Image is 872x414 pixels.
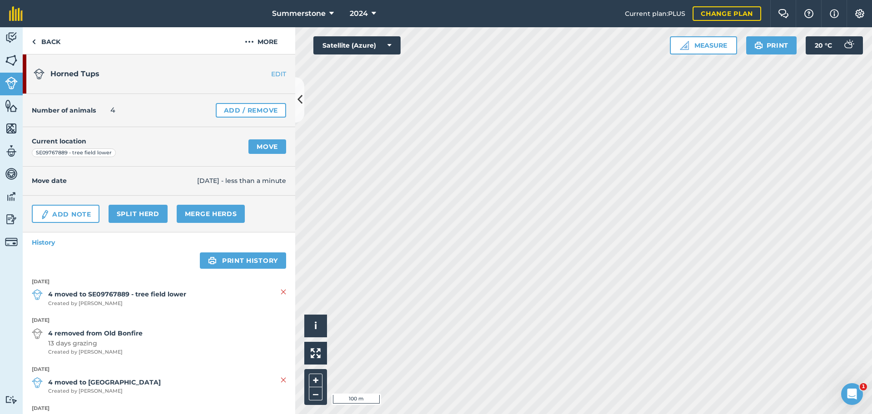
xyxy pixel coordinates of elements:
[311,348,321,358] img: Four arrows, one pointing top left, one top right, one bottom right and the last bottom left
[109,205,168,223] a: Split herd
[746,36,797,54] button: Print
[23,232,295,252] a: History
[5,236,18,248] img: svg+xml;base64,PD94bWwgdmVyc2lvbj0iMS4wIiBlbmNvZGluZz0idXRmLTgiPz4KPCEtLSBHZW5lcmF0b3I6IEFkb2JlIE...
[48,300,186,308] span: Created by [PERSON_NAME]
[32,365,286,374] strong: [DATE]
[227,27,295,54] button: More
[680,41,689,50] img: Ruler icon
[281,286,286,297] img: svg+xml;base64,PHN2ZyB4bWxucz0iaHR0cDovL3d3dy53My5vcmcvMjAwMC9zdmciIHdpZHRoPSIyMiIgaGVpZ2h0PSIzMC...
[200,252,286,269] a: Print history
[48,289,186,299] strong: 4 moved to SE09767889 - tree field lower
[197,176,286,186] span: [DATE] - less than a minute
[309,374,322,387] button: +
[5,144,18,158] img: svg+xml;base64,PD94bWwgdmVyc2lvbj0iMS4wIiBlbmNvZGluZz0idXRmLTgiPz4KPCEtLSBHZW5lcmF0b3I6IEFkb2JlIE...
[5,167,18,181] img: svg+xml;base64,PD94bWwgdmVyc2lvbj0iMS4wIiBlbmNvZGluZz0idXRmLTgiPz4KPCEtLSBHZW5lcmF0b3I6IEFkb2JlIE...
[778,9,789,18] img: Two speech bubbles overlapping with the left bubble in the forefront
[272,8,326,19] span: Summerstone
[23,27,69,54] a: Back
[314,320,317,331] span: i
[50,69,99,78] span: Horned Tups
[48,328,143,338] strong: 4 removed from Old Bonfire
[245,36,254,47] img: svg+xml;base64,PHN2ZyB4bWxucz0iaHR0cDovL3d3dy53My5vcmcvMjAwMC9zdmciIHdpZHRoPSIyMCIgaGVpZ2h0PSIyNC...
[625,9,685,19] span: Current plan : PLUS
[806,36,863,54] button: 20 °C
[830,8,839,19] img: svg+xml;base64,PHN2ZyB4bWxucz0iaHR0cDovL3d3dy53My5vcmcvMjAwMC9zdmciIHdpZHRoPSIxNyIgaGVpZ2h0PSIxNy...
[40,209,50,220] img: svg+xml;base64,PD94bWwgdmVyc2lvbj0iMS4wIiBlbmNvZGluZz0idXRmLTgiPz4KPCEtLSBHZW5lcmF0b3I6IEFkb2JlIE...
[754,40,763,51] img: svg+xml;base64,PHN2ZyB4bWxucz0iaHR0cDovL3d3dy53My5vcmcvMjAwMC9zdmciIHdpZHRoPSIxOSIgaGVpZ2h0PSIyNC...
[5,395,18,404] img: svg+xml;base64,PD94bWwgdmVyc2lvbj0iMS4wIiBlbmNvZGluZz0idXRmLTgiPz4KPCEtLSBHZW5lcmF0b3I6IEFkb2JlIE...
[304,315,327,337] button: i
[9,6,23,21] img: fieldmargin Logo
[177,205,245,223] a: Merge Herds
[248,139,286,154] a: Move
[32,377,43,388] img: svg+xml;base64,PD94bWwgdmVyc2lvbj0iMS4wIiBlbmNvZGluZz0idXRmLTgiPz4KPCEtLSBHZW5lcmF0b3I6IEFkb2JlIE...
[216,103,286,118] a: Add / Remove
[5,99,18,113] img: svg+xml;base64,PHN2ZyB4bWxucz0iaHR0cDovL3d3dy53My5vcmcvMjAwMC9zdmciIHdpZHRoPSI1NiIgaGVpZ2h0PSI2MC...
[5,77,18,89] img: svg+xml;base64,PD94bWwgdmVyc2lvbj0iMS4wIiBlbmNvZGluZz0idXRmLTgiPz4KPCEtLSBHZW5lcmF0b3I6IEFkb2JlIE...
[5,212,18,226] img: svg+xml;base64,PD94bWwgdmVyc2lvbj0iMS4wIiBlbmNvZGluZz0idXRmLTgiPz4KPCEtLSBHZW5lcmF0b3I6IEFkb2JlIE...
[5,122,18,135] img: svg+xml;base64,PHN2ZyB4bWxucz0iaHR0cDovL3d3dy53My5vcmcvMjAwMC9zdmciIHdpZHRoPSI1NiIgaGVpZ2h0PSI2MC...
[839,36,857,54] img: svg+xml;base64,PD94bWwgdmVyc2lvbj0iMS4wIiBlbmNvZGluZz0idXRmLTgiPz4KPCEtLSBHZW5lcmF0b3I6IEFkb2JlIE...
[110,105,115,116] span: 4
[32,404,286,413] strong: [DATE]
[34,69,45,79] img: svg+xml;base64,PD94bWwgdmVyc2lvbj0iMS4wIiBlbmNvZGluZz0idXRmLTgiPz4KPCEtLSBHZW5lcmF0b3I6IEFkb2JlIE...
[281,375,286,385] img: svg+xml;base64,PHN2ZyB4bWxucz0iaHR0cDovL3d3dy53My5vcmcvMjAwMC9zdmciIHdpZHRoPSIyMiIgaGVpZ2h0PSIzMC...
[670,36,737,54] button: Measure
[32,36,36,47] img: svg+xml;base64,PHN2ZyB4bWxucz0iaHR0cDovL3d3dy53My5vcmcvMjAwMC9zdmciIHdpZHRoPSI5IiBoZWlnaHQ9IjI0Ii...
[5,54,18,67] img: svg+xml;base64,PHN2ZyB4bWxucz0iaHR0cDovL3d3dy53My5vcmcvMjAwMC9zdmciIHdpZHRoPSI1NiIgaGVpZ2h0PSI2MC...
[208,255,217,266] img: svg+xml;base64,PHN2ZyB4bWxucz0iaHR0cDovL3d3dy53My5vcmcvMjAwMC9zdmciIHdpZHRoPSIxOSIgaGVpZ2h0PSIyNC...
[5,190,18,203] img: svg+xml;base64,PD94bWwgdmVyc2lvbj0iMS4wIiBlbmNvZGluZz0idXRmLTgiPz4KPCEtLSBHZW5lcmF0b3I6IEFkb2JlIE...
[815,36,832,54] span: 20 ° C
[48,387,161,395] span: Created by [PERSON_NAME]
[32,328,43,339] img: svg+xml;base64,PD94bWwgdmVyc2lvbj0iMS4wIiBlbmNvZGluZz0idXRmLTgiPz4KPCEtLSBHZW5lcmF0b3I6IEFkb2JlIE...
[860,383,867,390] span: 1
[32,278,286,286] strong: [DATE]
[32,136,86,146] h4: Current location
[32,316,286,325] strong: [DATE]
[48,338,143,348] span: 13 days grazing
[5,31,18,44] img: svg+xml;base64,PD94bWwgdmVyc2lvbj0iMS4wIiBlbmNvZGluZz0idXRmLTgiPz4KPCEtLSBHZW5lcmF0b3I6IEFkb2JlIE...
[32,176,197,186] h4: Move date
[32,205,99,223] a: Add Note
[48,377,161,387] strong: 4 moved to [GEOGRAPHIC_DATA]
[803,9,814,18] img: A question mark icon
[309,387,322,400] button: –
[48,348,143,356] span: Created by [PERSON_NAME]
[693,6,761,21] a: Change plan
[32,105,96,115] h4: Number of animals
[32,148,116,158] div: SE09767889 - tree field lower
[238,69,295,79] a: EDIT
[32,289,43,300] img: svg+xml;base64,PD94bWwgdmVyc2lvbj0iMS4wIiBlbmNvZGluZz0idXRmLTgiPz4KPCEtLSBHZW5lcmF0b3I6IEFkb2JlIE...
[854,9,865,18] img: A cog icon
[841,383,863,405] iframe: Intercom live chat
[313,36,401,54] button: Satellite (Azure)
[350,8,368,19] span: 2024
